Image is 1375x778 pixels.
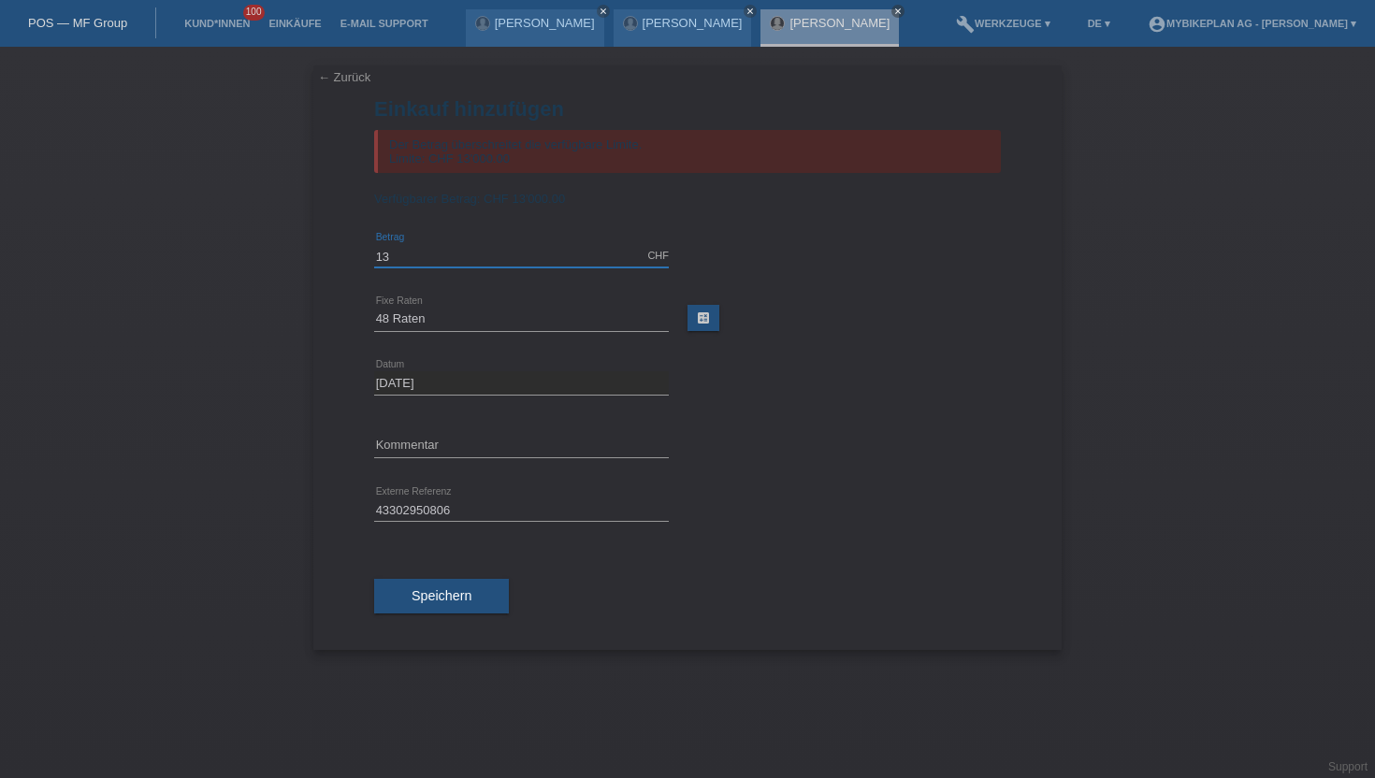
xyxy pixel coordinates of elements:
[643,16,743,30] a: [PERSON_NAME]
[484,192,565,206] span: CHF 13'000.00
[696,310,711,325] i: calculate
[647,250,669,261] div: CHF
[1148,15,1166,34] i: account_circle
[495,16,595,30] a: [PERSON_NAME]
[687,305,719,331] a: calculate
[1138,18,1366,29] a: account_circleMybikeplan AG - [PERSON_NAME] ▾
[374,579,509,614] button: Speichern
[947,18,1060,29] a: buildWerkzeuge ▾
[243,5,266,21] span: 100
[374,97,1001,121] h1: Einkauf hinzufügen
[374,130,1001,173] div: Der Betrag überschreitet die verfügbare Limite. Limite: CHF 13'000.00
[956,15,975,34] i: build
[28,16,127,30] a: POS — MF Group
[891,5,905,18] a: close
[374,192,480,206] span: Verfügbarer Betrag:
[789,16,890,30] a: [PERSON_NAME]
[893,7,903,16] i: close
[597,5,610,18] a: close
[412,588,471,603] span: Speichern
[331,18,438,29] a: E-Mail Support
[259,18,330,29] a: Einkäufe
[175,18,259,29] a: Kund*innen
[745,7,755,16] i: close
[1328,760,1368,773] a: Support
[1078,18,1120,29] a: DE ▾
[744,5,757,18] a: close
[318,70,370,84] a: ← Zurück
[599,7,608,16] i: close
